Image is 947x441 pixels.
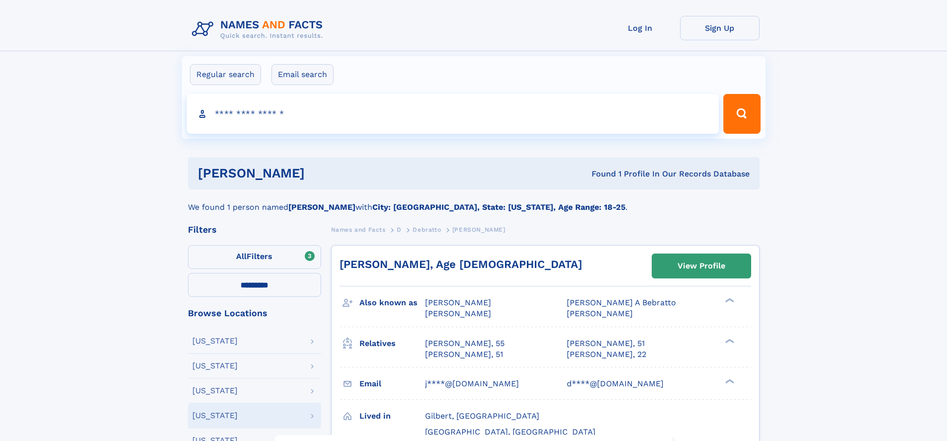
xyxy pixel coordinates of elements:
a: Debratto [413,223,441,236]
h3: Relatives [359,335,425,352]
a: Log In [601,16,680,40]
span: [PERSON_NAME] [452,226,506,233]
a: D [397,223,402,236]
div: Browse Locations [188,309,321,318]
span: D [397,226,402,233]
label: Email search [271,64,334,85]
label: Regular search [190,64,261,85]
a: [PERSON_NAME], 55 [425,338,505,349]
div: [US_STATE] [192,412,238,420]
a: [PERSON_NAME], 51 [425,349,503,360]
div: Filters [188,225,321,234]
div: We found 1 person named with . [188,189,760,213]
input: search input [187,94,719,134]
div: View Profile [678,255,725,277]
h1: [PERSON_NAME] [198,167,448,179]
a: View Profile [652,254,751,278]
a: [PERSON_NAME], 51 [567,338,645,349]
label: Filters [188,245,321,269]
div: [US_STATE] [192,362,238,370]
span: All [236,252,247,261]
div: ❯ [723,378,735,384]
span: [PERSON_NAME] [425,309,491,318]
a: Sign Up [680,16,760,40]
h3: Email [359,375,425,392]
div: [US_STATE] [192,387,238,395]
span: [PERSON_NAME] [567,309,633,318]
div: [US_STATE] [192,337,238,345]
img: Logo Names and Facts [188,16,331,43]
span: [PERSON_NAME] [425,298,491,307]
span: [GEOGRAPHIC_DATA], [GEOGRAPHIC_DATA] [425,427,596,437]
span: Debratto [413,226,441,233]
div: ❯ [723,338,735,344]
a: [PERSON_NAME], Age [DEMOGRAPHIC_DATA] [340,258,582,270]
button: Search Button [723,94,760,134]
b: City: [GEOGRAPHIC_DATA], State: [US_STATE], Age Range: 18-25 [372,202,625,212]
a: [PERSON_NAME], 22 [567,349,646,360]
h3: Lived in [359,408,425,425]
a: Names and Facts [331,223,386,236]
span: Gilbert, [GEOGRAPHIC_DATA] [425,411,539,421]
div: ❯ [723,297,735,304]
b: [PERSON_NAME] [288,202,355,212]
span: [PERSON_NAME] A Bebratto [567,298,676,307]
div: Found 1 Profile In Our Records Database [448,169,750,179]
h3: Also known as [359,294,425,311]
